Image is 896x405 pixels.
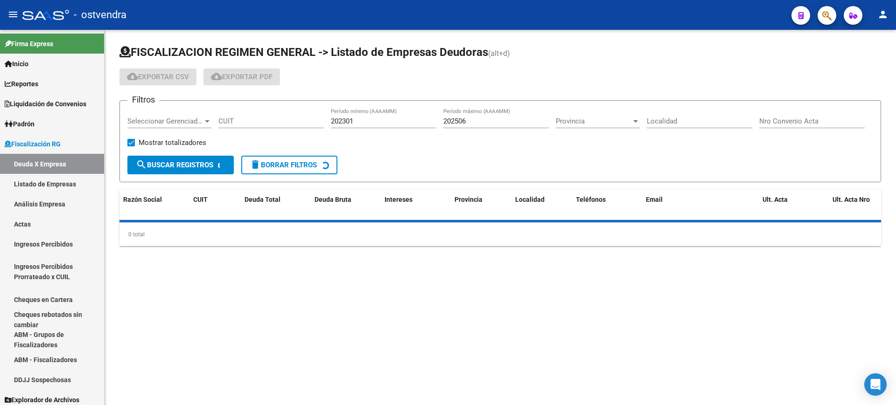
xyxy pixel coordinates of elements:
mat-icon: menu [7,9,19,20]
mat-icon: cloud_download [127,71,138,82]
span: FISCALIZACION REGIMEN GENERAL -> Listado de Empresas Deudoras [119,46,488,59]
datatable-header-cell: Razón Social [119,190,189,220]
datatable-header-cell: Email [642,190,759,220]
span: Deuda Total [245,196,280,203]
span: Exportar CSV [127,73,189,81]
span: Seleccionar Gerenciador [127,117,203,125]
span: Reportes [5,79,38,89]
span: Inicio [5,59,28,69]
mat-icon: search [136,159,147,170]
button: Borrar Filtros [241,156,337,174]
span: Deuda Bruta [315,196,351,203]
div: 0 total [119,223,881,246]
button: Exportar PDF [203,69,280,85]
mat-icon: person [877,9,889,20]
span: (alt+d) [488,49,510,58]
datatable-header-cell: Intereses [381,190,451,220]
span: Fiscalización RG [5,139,61,149]
mat-icon: cloud_download [211,71,222,82]
span: Exportar PDF [211,73,273,81]
span: Ult. Acta Nro [833,196,870,203]
span: Buscar Registros [136,161,213,169]
datatable-header-cell: CUIT [189,190,241,220]
span: Ult. Acta [763,196,788,203]
datatable-header-cell: Ult. Acta [759,190,829,220]
span: Provincia [455,196,483,203]
h3: Filtros [127,93,160,106]
span: Padrón [5,119,35,129]
span: Email [646,196,663,203]
button: Exportar CSV [119,69,196,85]
datatable-header-cell: Deuda Total [241,190,311,220]
span: Teléfonos [576,196,606,203]
span: Borrar Filtros [250,161,317,169]
span: Mostrar totalizadores [139,137,206,148]
datatable-header-cell: Deuda Bruta [311,190,381,220]
span: Explorador de Archivos [5,395,79,405]
span: Firma Express [5,39,53,49]
datatable-header-cell: Provincia [451,190,511,220]
datatable-header-cell: Localidad [511,190,572,220]
span: CUIT [193,196,208,203]
span: Localidad [515,196,545,203]
span: - ostvendra [74,5,126,25]
span: Razón Social [123,196,162,203]
span: Provincia [556,117,631,125]
mat-icon: delete [250,159,261,170]
div: Open Intercom Messenger [864,373,887,396]
span: Intereses [385,196,413,203]
span: Liquidación de Convenios [5,99,86,109]
button: Buscar Registros [127,156,234,174]
datatable-header-cell: Teléfonos [572,190,642,220]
